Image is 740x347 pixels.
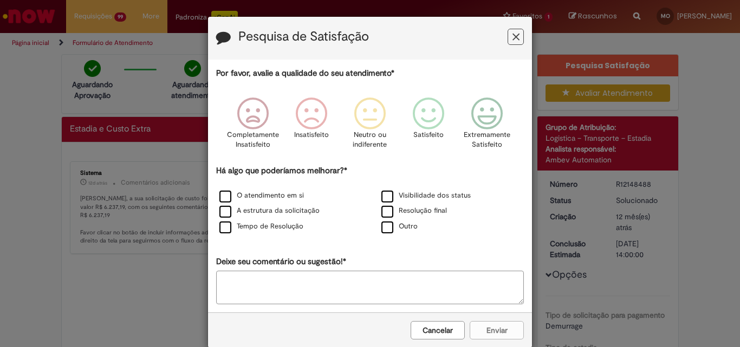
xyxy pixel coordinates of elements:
[216,165,524,235] div: Há algo que poderíamos melhorar?*
[225,89,280,163] div: Completamente Insatisfeito
[413,130,444,140] p: Satisfeito
[227,130,279,150] p: Completamente Insatisfeito
[219,206,320,216] label: A estrutura da solicitação
[238,30,369,44] label: Pesquisa de Satisfação
[381,221,418,232] label: Outro
[284,89,339,163] div: Insatisfeito
[411,321,465,339] button: Cancelar
[219,191,304,201] label: O atendimento em si
[216,68,394,79] label: Por favor, avalie a qualidade do seu atendimento*
[464,130,510,150] p: Extremamente Satisfeito
[381,191,471,201] label: Visibilidade dos status
[350,130,390,150] p: Neutro ou indiferente
[219,221,303,232] label: Tempo de Resolução
[216,256,346,267] label: Deixe seu comentário ou sugestão!*
[381,206,447,216] label: Resolução final
[459,89,515,163] div: Extremamente Satisfeito
[342,89,398,163] div: Neutro ou indiferente
[294,130,329,140] p: Insatisfeito
[401,89,456,163] div: Satisfeito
